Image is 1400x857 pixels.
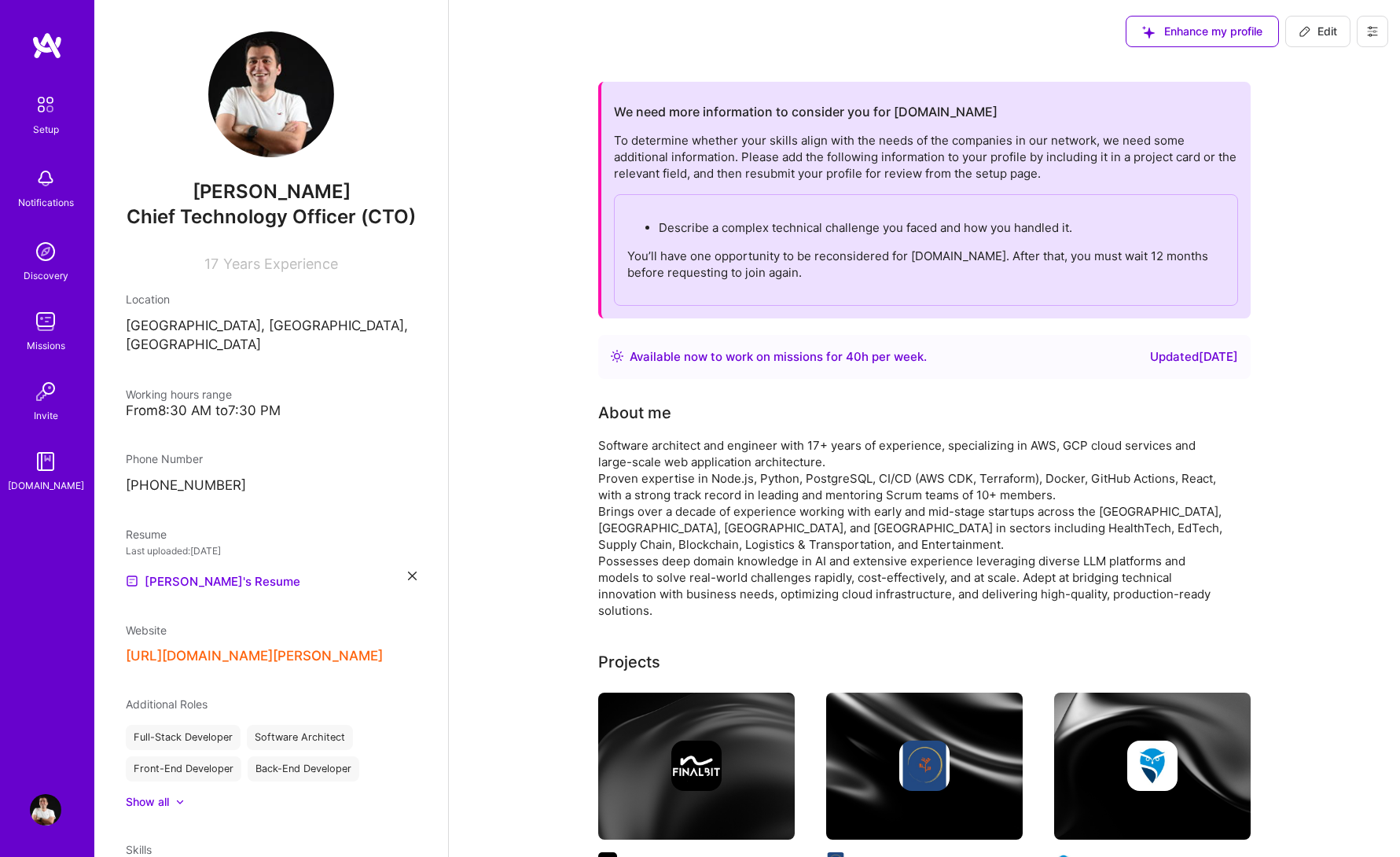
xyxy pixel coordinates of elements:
[126,575,138,587] img: Resume
[223,256,338,272] span: Years Experience
[126,725,241,750] div: Full-Stack Developer
[1299,24,1337,39] span: Edit
[30,163,61,194] img: bell
[611,350,623,362] img: Availability
[8,477,84,494] div: [DOMAIN_NAME]
[126,794,169,810] div: Show all
[29,88,62,121] img: setup
[27,337,65,354] div: Missions
[630,348,927,366] div: Available now to work on missions for h per week .
[598,401,671,425] div: About me
[26,794,65,826] a: User Avatar
[34,407,58,424] div: Invite
[126,476,417,495] p: [PHONE_NUMBER]
[33,121,59,138] div: Setup
[126,403,417,419] div: From 8:30 AM to 7:30 PM
[30,306,61,337] img: teamwork
[24,267,68,284] div: Discovery
[1142,24,1262,39] span: Enhance my profile
[826,693,1023,840] img: cover
[1285,16,1350,47] button: Edit
[846,349,862,364] span: 40
[126,756,241,782] div: Front-End Developer
[614,132,1238,306] div: To determine whether your skills align with the needs of the companies in our network, we need so...
[1150,348,1238,366] div: Updated [DATE]
[248,756,359,782] div: Back-End Developer
[126,648,383,664] button: [URL][DOMAIN_NAME][PERSON_NAME]
[126,180,417,204] span: [PERSON_NAME]
[408,572,417,580] i: icon Close
[127,205,416,228] span: Chief Technology Officer (CTO)
[598,650,660,674] div: Projects
[126,623,167,637] span: Website
[208,31,334,157] img: User Avatar
[18,194,74,211] div: Notifications
[1142,26,1155,39] i: icon SuggestedTeams
[614,105,998,120] h2: We need more information to consider you for [DOMAIN_NAME]
[30,794,61,826] img: User Avatar
[1054,693,1251,840] img: cover
[126,697,208,711] span: Additional Roles
[30,236,61,267] img: discovery
[126,291,417,307] div: Location
[126,543,417,559] div: Last uploaded: [DATE]
[126,572,300,590] a: [PERSON_NAME]'s Resume
[598,437,1227,619] div: Software architect and engineer with 17+ years of experience, specializing in AWS, GCP cloud serv...
[899,741,950,791] img: Company logo
[31,31,63,60] img: logo
[126,388,232,401] span: Working hours range
[126,317,417,355] p: [GEOGRAPHIC_DATA], [GEOGRAPHIC_DATA], [GEOGRAPHIC_DATA]
[627,248,1225,281] p: You’ll have one opportunity to be reconsidered for [DOMAIN_NAME]. After that, you must wait 12 mo...
[30,376,61,407] img: Invite
[204,256,219,272] span: 17
[126,843,152,856] span: Skills
[1126,16,1279,47] button: Enhance my profile
[126,452,203,465] span: Phone Number
[247,725,353,750] div: Software Architect
[598,693,795,840] img: cover
[126,528,167,541] span: Resume
[1127,741,1178,791] img: Company logo
[659,219,1225,236] p: Describe a complex technical challenge you faced and how you handled it.
[30,446,61,477] img: guide book
[671,741,722,791] img: Company logo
